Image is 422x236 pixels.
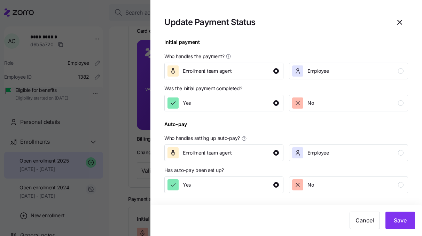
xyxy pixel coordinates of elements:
span: Was the initial payment completed? [164,85,242,92]
span: Yes [183,181,191,188]
span: Has auto-pay been set up? [164,167,224,174]
span: Save [394,216,407,225]
div: Initial payment [164,38,200,52]
span: Enrollment team agent [183,149,232,156]
button: Save [385,212,415,229]
button: Cancel [350,212,380,229]
span: No [307,181,314,188]
span: Cancel [355,216,374,225]
span: No [307,100,314,107]
span: Employee [307,68,329,74]
span: Who handles the payment? [164,53,224,60]
span: Who handles setting up auto-pay? [164,135,240,142]
h1: Update Payment Status [164,17,256,27]
span: Employee [307,149,329,156]
span: Yes [183,100,191,107]
span: Enrollment team agent [183,68,232,74]
div: Auto-pay [164,120,187,134]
